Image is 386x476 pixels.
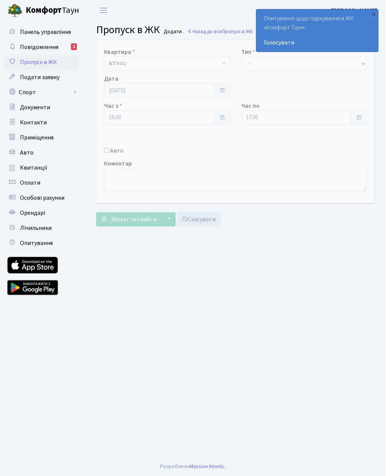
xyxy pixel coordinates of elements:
[104,47,135,57] label: Квартира
[26,4,79,17] span: Таун
[104,159,132,168] label: Коментар
[4,190,79,205] a: Особові рахунки
[4,175,79,190] a: Оплати
[241,101,260,110] label: Час по
[20,164,47,172] span: Квитанції
[94,4,113,17] button: Переключити навігацію
[20,43,58,51] span: Повідомлення
[20,194,64,202] span: Особові рахунки
[264,38,371,47] a: Голосувати
[20,224,52,232] span: Лічильники
[96,212,162,227] button: Зберегти і вийти
[177,212,221,227] a: Скасувати
[4,55,79,70] a: Пропуск в ЖК
[20,179,40,187] span: Оплати
[20,58,57,66] span: Пропуск в ЖК
[109,60,118,67] b: КТ7
[20,73,60,81] span: Подати заявку
[222,28,253,35] span: Пропуск в ЖК
[4,205,79,220] a: Орендарі
[4,100,79,115] a: Документи
[71,43,77,50] div: 1
[20,133,54,142] span: Приміщення
[4,145,79,160] a: Авто
[20,148,34,157] span: Авто
[4,70,79,85] a: Подати заявку
[26,4,62,16] b: Комфорт
[104,57,230,71] span: <b>КТ7</b>&nbsp;&nbsp;&nbsp;442
[4,130,79,145] a: Приміщення
[256,9,378,52] div: Опитування щодо паркування в ЖК «Комфорт Таун»
[4,24,79,40] a: Панель управління
[20,103,50,112] span: Документи
[4,236,79,251] a: Опитування
[160,462,226,471] div: Розроблено .
[20,28,71,36] span: Панель управління
[110,215,157,223] span: Зберегти і вийти
[96,22,160,37] span: Пропуск в ЖК
[20,239,53,247] span: Опитування
[104,74,118,83] label: Дата
[162,29,184,35] small: Додати .
[4,220,79,236] a: Лічильники
[4,115,79,130] a: Контакти
[110,146,124,155] label: Авто
[241,47,255,57] label: Тип
[104,101,122,110] label: Час з
[370,10,377,18] div: ×
[20,118,47,127] span: Контакти
[4,160,79,175] a: Квитанції
[331,6,377,15] a: [PERSON_NAME]
[190,462,225,470] a: Massive Kinetic
[8,3,23,18] img: logo.png
[109,60,221,67] span: <b>КТ7</b>&nbsp;&nbsp;&nbsp;442
[4,85,79,100] a: Спорт
[20,209,45,217] span: Орендарі
[187,28,253,35] a: Назад до всіхПропуск в ЖК
[4,40,79,55] a: Повідомлення1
